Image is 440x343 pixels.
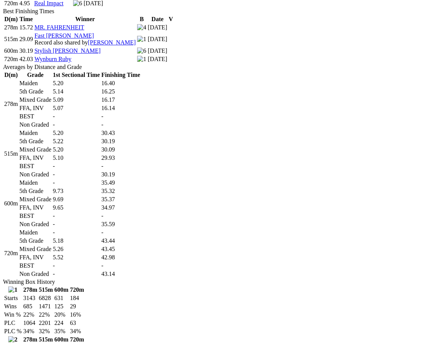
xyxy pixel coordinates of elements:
td: 5.20 [52,129,100,137]
td: FFA, INV [19,104,52,112]
td: PLC % [4,328,22,335]
td: PLC [4,319,22,327]
th: V [168,15,174,23]
th: Finishing Time [101,71,141,79]
div: Averages by Distance and Grade [3,64,437,70]
td: BEST [19,113,52,120]
td: Maiden [19,80,52,87]
td: 42.98 [101,254,141,261]
td: Mixed Grade [19,146,52,153]
td: - [101,162,141,170]
td: 5.10 [52,154,100,162]
img: 2 [8,336,17,343]
td: 35.59 [101,220,141,228]
td: 600m [4,179,18,228]
td: 5.20 [52,80,100,87]
td: 30.43 [101,129,141,137]
td: 35.37 [101,196,141,203]
td: 16.25 [101,88,141,95]
td: 5.14 [52,88,100,95]
td: Non Graded [19,171,52,178]
a: [PERSON_NAME] [88,39,136,46]
th: 720m [70,286,84,294]
td: FFA, INV [19,204,52,211]
td: Non Graded [19,121,52,129]
td: 631 [54,294,69,302]
td: 5th Grade [19,187,52,195]
td: 685 [23,303,38,310]
td: 63 [70,319,84,327]
td: Maiden [19,179,52,187]
td: Non Graded [19,220,52,228]
td: - [101,121,141,129]
span: Record also shared by [34,39,136,46]
td: Maiden [19,229,52,236]
text: [DATE] [148,47,167,54]
td: BEST [19,162,52,170]
td: Mixed Grade [19,96,52,104]
td: 125 [54,303,69,310]
a: MR. FAHRENHEIT [34,24,84,31]
td: 34% [23,328,38,335]
td: 5.22 [52,138,100,145]
th: 278m [23,286,38,294]
td: 16% [70,311,84,318]
td: 6828 [38,294,53,302]
th: D(m) [4,71,18,79]
td: 2201 [38,319,53,327]
td: 5.07 [52,104,100,112]
text: 15.72 [19,24,33,31]
td: 515m [4,32,18,46]
a: Fast [PERSON_NAME] [34,32,94,39]
img: 1 [8,286,17,293]
td: 35% [54,328,69,335]
td: 16.14 [101,104,141,112]
img: 1 [137,36,146,43]
td: BEST [19,262,52,269]
td: 20% [54,311,69,318]
td: 16.17 [101,96,141,104]
img: 6 [137,47,146,54]
text: 30.19 [19,47,33,54]
td: Wins [4,303,22,310]
td: Mixed Grade [19,196,52,203]
td: - [101,229,141,236]
td: FFA, INV [19,254,52,261]
td: 34% [70,328,84,335]
td: 16.40 [101,80,141,87]
td: 278m [4,80,18,129]
th: Time [19,15,33,23]
td: 5th Grade [19,88,52,95]
th: B [137,15,147,23]
td: - [52,212,100,220]
a: Wynburn Ruby [34,56,71,62]
td: FFA, INV [19,154,52,162]
td: - [52,162,100,170]
td: - [52,220,100,228]
td: 3143 [23,294,38,302]
td: BEST [19,212,52,220]
td: 9.69 [52,196,100,203]
td: - [52,270,100,278]
text: 29.09 [19,36,33,42]
img: 1 [137,56,146,63]
td: 5.18 [52,237,100,245]
td: 5.52 [52,254,100,261]
td: Win % [4,311,22,318]
text: [DATE] [148,24,167,31]
td: - [52,229,100,236]
th: Date [147,15,168,23]
td: - [52,113,100,120]
td: 35.49 [101,179,141,187]
th: D(m) [4,15,18,23]
td: 22% [38,311,53,318]
td: 5th Grade [19,138,52,145]
td: 600m [4,47,18,55]
td: 29 [70,303,84,310]
th: Grade [19,71,52,79]
td: - [52,179,100,187]
td: 5.09 [52,96,100,104]
td: - [101,262,141,269]
td: 9.65 [52,204,100,211]
th: 600m [54,286,69,294]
